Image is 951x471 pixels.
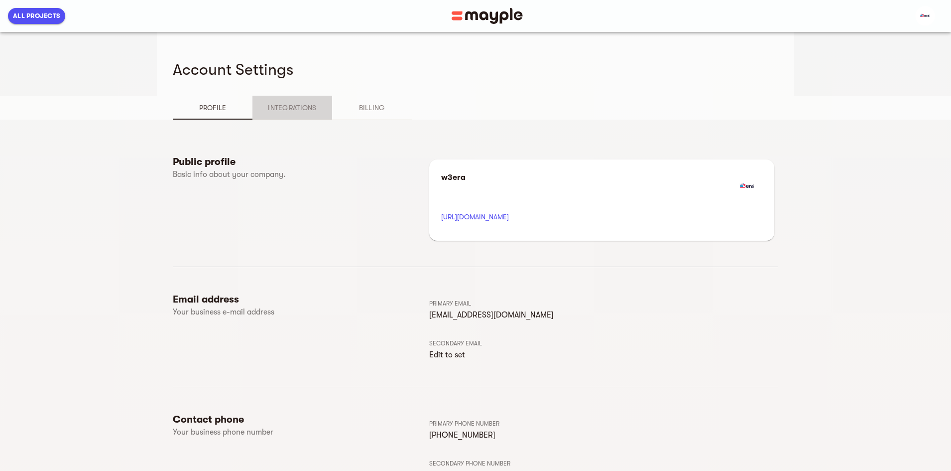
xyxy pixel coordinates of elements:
p: w3era [441,171,466,183]
span: Integrations [258,102,326,114]
img: Main logo [452,8,523,24]
span: Billing [338,102,406,114]
h6: Email address [173,293,425,306]
h6: Contact phone [173,413,425,426]
span: PRIMARY EMAIL [429,300,471,307]
p: [PHONE_NUMBER] [429,429,774,441]
span: PRIMARY PHONE NUMBER [429,420,499,427]
span: SECONDARY PHONE NUMBER [429,460,510,467]
p: Basic info about your company. [173,168,362,180]
a: [URL][DOMAIN_NAME] [441,213,509,221]
p: Your business phone number [173,426,362,438]
h6: Public profile [173,156,425,168]
p: [EMAIL_ADDRESS][DOMAIN_NAME] [429,309,774,321]
span: Profile [179,102,246,114]
h4: Account Settings [173,60,770,80]
button: All Projects [8,8,65,24]
p: Edit to set [429,349,774,361]
img: V7EetagWTkKNVK6MLqol [915,6,935,26]
p: Your business e-mail address [173,306,362,318]
span: All Projects [13,10,60,22]
span: SECONDARY EMAIL [429,340,482,347]
img: project_owning_company_logo_mayple [732,171,762,201]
